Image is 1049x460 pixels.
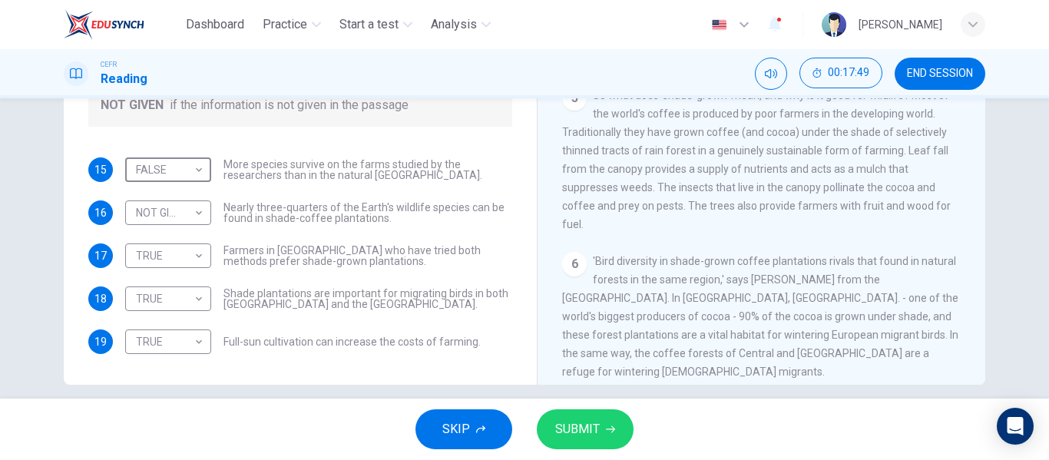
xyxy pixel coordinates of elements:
img: en [710,19,729,31]
div: Open Intercom Messenger [997,408,1034,445]
span: Dashboard [186,15,244,34]
span: 00:17:49 [828,67,869,79]
div: Hide [799,58,882,90]
span: Nearly three-quarters of the Earth's wildlife species can be found in shade-coffee plantations. [223,202,512,223]
span: Analysis [431,15,477,34]
button: SKIP [415,409,512,449]
span: Shade plantations are important for migrating birds in both [GEOGRAPHIC_DATA] and the [GEOGRAPHIC... [223,288,512,309]
span: 17 [94,250,107,261]
div: TRUE [125,320,206,364]
button: SUBMIT [537,409,634,449]
button: Analysis [425,11,497,38]
span: if the information is not given in the passage [170,96,409,114]
div: 6 [562,252,587,276]
div: Mute [755,58,787,90]
span: Full-sun cultivation can increase the costs of farming. [223,336,481,347]
img: Profile picture [822,12,846,37]
span: 'Bird diversity in shade-grown coffee plantations rivals that found in natural forests in the sam... [562,255,958,378]
div: TRUE [125,234,206,278]
a: EduSynch logo [64,9,180,40]
button: END SESSION [895,58,985,90]
span: Start a test [339,15,399,34]
img: EduSynch logo [64,9,144,40]
div: TRUE [125,277,206,321]
button: 00:17:49 [799,58,882,88]
span: Farmers in [GEOGRAPHIC_DATA] who have tried both methods prefer shade-grown plantations. [223,245,512,266]
button: Practice [256,11,327,38]
span: END SESSION [907,68,973,80]
div: [PERSON_NAME] [859,15,942,34]
span: NOT GIVEN [101,96,164,114]
span: 15 [94,164,107,175]
span: CEFR [101,59,117,70]
button: Dashboard [180,11,250,38]
span: 16 [94,207,107,218]
div: NOT GIVEN [125,191,206,235]
span: SUBMIT [555,419,600,440]
span: 18 [94,293,107,304]
span: 19 [94,336,107,347]
span: More species survive on the farms studied by the researchers than in the natural [GEOGRAPHIC_DATA]. [223,159,512,180]
div: 5 [562,86,587,111]
h1: Reading [101,70,147,88]
span: SKIP [442,419,470,440]
div: FALSE [125,148,206,192]
button: Start a test [333,11,419,38]
span: Practice [263,15,307,34]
